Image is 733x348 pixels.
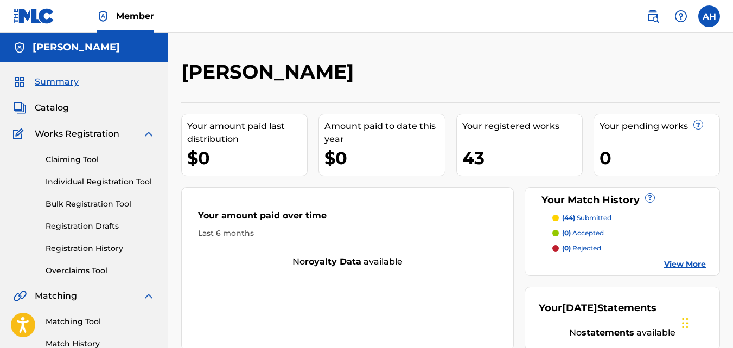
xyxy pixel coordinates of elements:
[46,154,155,165] a: Claiming Tool
[46,176,155,188] a: Individual Registration Tool
[305,256,361,267] strong: royalty data
[97,10,110,23] img: Top Rightsholder
[552,228,706,238] a: (0) accepted
[600,120,719,133] div: Your pending works
[562,213,611,223] p: submitted
[562,214,575,222] span: (44)
[35,101,69,114] span: Catalog
[116,10,154,22] span: Member
[13,41,26,54] img: Accounts
[642,5,664,27] a: Public Search
[198,209,497,228] div: Your amount paid over time
[562,302,597,314] span: [DATE]
[198,228,497,239] div: Last 6 months
[646,10,659,23] img: search
[646,194,654,202] span: ?
[694,120,703,129] span: ?
[670,5,692,27] div: Help
[552,213,706,223] a: (44) submitted
[142,127,155,140] img: expand
[33,41,120,54] h5: ABDUR HASAN
[46,265,155,276] a: Overclaims Tool
[698,5,720,27] div: User Menu
[462,120,582,133] div: Your registered works
[35,289,77,302] span: Matching
[539,193,706,208] div: Your Match History
[35,75,79,88] span: Summary
[13,289,27,302] img: Matching
[679,296,733,348] iframe: Chat Widget
[324,146,444,170] div: $0
[46,198,155,210] a: Bulk Registration Tool
[462,146,582,170] div: 43
[13,75,79,88] a: SummarySummary
[46,316,155,327] a: Matching Tool
[539,326,706,339] div: No available
[562,244,571,252] span: (0)
[582,327,634,338] strong: statements
[682,307,689,339] div: Drag
[13,101,69,114] a: CatalogCatalog
[182,255,513,268] div: No available
[13,75,26,88] img: Summary
[187,146,307,170] div: $0
[13,8,55,24] img: MLC Logo
[539,301,656,315] div: Your Statements
[187,120,307,146] div: Your amount paid last distribution
[562,229,571,237] span: (0)
[600,146,719,170] div: 0
[13,127,27,140] img: Works Registration
[562,243,601,253] p: rejected
[562,228,604,238] p: accepted
[35,127,119,140] span: Works Registration
[46,221,155,232] a: Registration Drafts
[142,289,155,302] img: expand
[13,101,26,114] img: Catalog
[674,10,687,23] img: help
[703,208,733,295] iframe: Resource Center
[181,60,359,84] h2: [PERSON_NAME]
[46,243,155,254] a: Registration History
[324,120,444,146] div: Amount paid to date this year
[552,243,706,253] a: (0) rejected
[664,259,706,270] a: View More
